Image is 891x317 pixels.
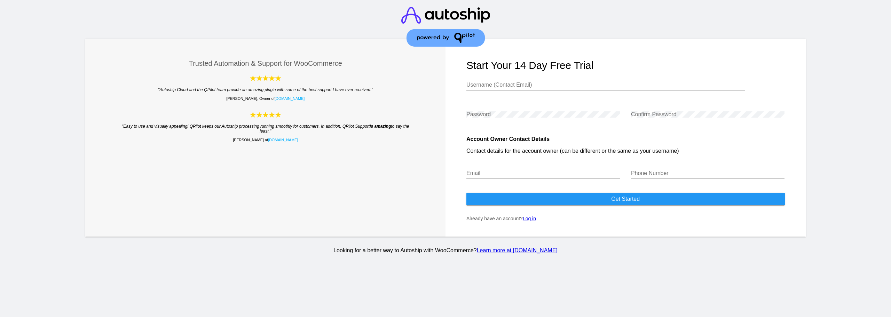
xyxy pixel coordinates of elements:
[466,82,745,88] input: Username (Contact Email)
[275,96,305,101] a: [DOMAIN_NAME]
[631,170,784,176] input: Phone Number
[523,216,536,221] a: Log in
[268,138,298,142] a: [DOMAIN_NAME]
[477,247,558,253] a: Learn more at [DOMAIN_NAME]
[107,60,425,68] h3: Trusted Automation & Support for WooCommerce
[466,148,785,154] p: Contact details for the account owner (can be different or the same as your username)
[466,136,550,142] strong: Account Owner Contact Details
[120,87,411,92] blockquote: "Autoship Cloud and the QPilot team provide an amazing plugin with some of the best support I hav...
[611,196,640,202] span: Get started
[250,74,281,82] img: Autoship Cloud powered by QPilot
[107,96,425,101] p: [PERSON_NAME], Owner of
[466,216,785,221] p: Already have an account?
[370,124,391,129] strong: is amazing
[84,247,807,254] p: Looking for a better way to Autoship with WooCommerce?
[466,60,785,71] h1: Start your 14 day free trial
[107,138,425,142] p: [PERSON_NAME] at
[466,170,620,176] input: Email
[120,124,411,134] blockquote: "Easy to use and visually appealing! QPilot keeps our Autoship processing running smoothly for cu...
[250,111,281,118] img: Autoship Cloud powered by QPilot
[466,193,785,205] button: Get started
